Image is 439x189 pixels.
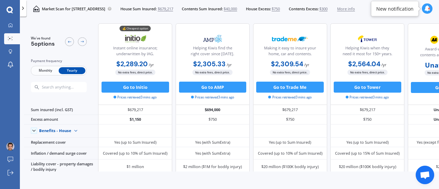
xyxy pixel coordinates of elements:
[182,6,223,12] span: Contents Sum Insured:
[258,45,322,59] div: Making it easy to insure your home, car and contents.
[41,85,97,90] input: Search anything...
[116,60,148,68] b: $2,289.20
[195,151,230,156] div: Yes (with SumExtra)
[272,6,280,12] span: $750
[253,105,327,115] div: $679,217
[346,140,389,145] div: Yes (up to Sum Insured)
[349,32,385,46] img: Tower.webp
[59,67,85,74] span: Yearly
[227,62,232,67] span: / yr
[346,95,389,100] span: Prices retrieved 3 mins ago
[176,105,250,115] div: $694,000
[289,6,319,12] span: Contents Excess:
[191,95,234,100] span: Prices retrieved 3 mins ago
[42,6,105,12] p: Market Scan for [STREET_ADDRESS]
[269,140,311,145] div: Yes (up to Sum Insured)
[103,151,167,156] div: Covered (up to 10% of Sum Insured)
[224,6,237,12] span: $40,000
[347,70,388,75] span: No extra fees, direct price.
[31,36,55,41] span: We've found
[180,45,245,59] div: Helping Kiwis find the right cover since [DATE].
[149,62,154,67] span: / yr
[272,32,308,46] img: Trademe.webp
[258,151,322,156] div: Covered (up to 10% of Sum Insured)
[416,166,434,184] div: Open chat
[246,6,271,12] span: House Excess:
[115,70,155,75] span: No extra fees, direct price.
[6,142,14,151] img: ACg8ocKV5irYHHAFN8ayVTyOiP0REFmcVRr2AJXGtv_c3b1U8hG1f7E=s96-c
[192,70,233,75] span: No extra fees, direct price.
[339,164,396,169] div: $20 million ($100K bodily injury)
[270,70,310,75] span: No extra fees, direct price.
[33,5,39,12] img: home-and-contents.b802091223b8502ef2dd.svg
[348,60,380,68] b: $2,564.04
[114,140,156,145] div: Yes (up to Sum Insured)
[261,164,319,169] div: $20 million ($100K bodily injury)
[127,164,144,169] div: $1 million
[24,160,98,175] div: Liability cover - property damages / bodily injury
[195,140,230,145] div: Yes (with SumExtra)
[337,6,355,12] span: More info
[114,95,157,100] span: Prices retrieved 3 mins ago
[256,82,324,93] button: Go to Trade Me
[334,82,401,93] button: Go to Tower
[381,62,387,67] span: / yr
[24,115,98,125] div: Excess amount
[31,58,87,64] div: Payment frequency
[32,67,59,74] span: Monthly
[330,115,404,125] div: $750
[271,60,303,68] b: $2,309.54
[376,5,414,12] div: New notification
[194,32,231,46] img: AMP.webp
[102,82,169,93] button: Go to Initio
[176,115,250,125] div: $750
[335,151,400,156] div: Covered (up to 15% of Sum Insured)
[335,45,400,59] div: Helping Kiwis when they need it most for 150+ years.
[24,138,98,147] div: Replacement cover
[117,32,154,46] img: Initio.webp
[304,62,309,67] span: / yr
[120,26,151,31] div: 💰 Cheapest option
[24,105,98,115] div: Sum insured (incl. GST)
[158,6,173,12] span: $679,217
[98,105,172,115] div: $679,217
[71,127,80,135] img: Benefit content down
[179,82,247,93] button: Go to AMP
[103,45,167,59] div: Instant online insurance; underwritten by IAG.
[24,147,98,159] div: Inflation / demand surge cover
[31,40,55,47] span: 5 options
[98,115,172,125] div: $1,150
[39,128,71,133] div: Benefits - House
[268,95,311,100] span: Prices retrieved 3 mins ago
[193,60,226,68] b: $2,305.33
[120,6,157,12] span: House Sum Insured:
[330,105,404,115] div: $679,217
[183,164,242,169] div: $2 million ($1M for bodily injury)
[253,115,327,125] div: $750
[319,6,328,12] span: $300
